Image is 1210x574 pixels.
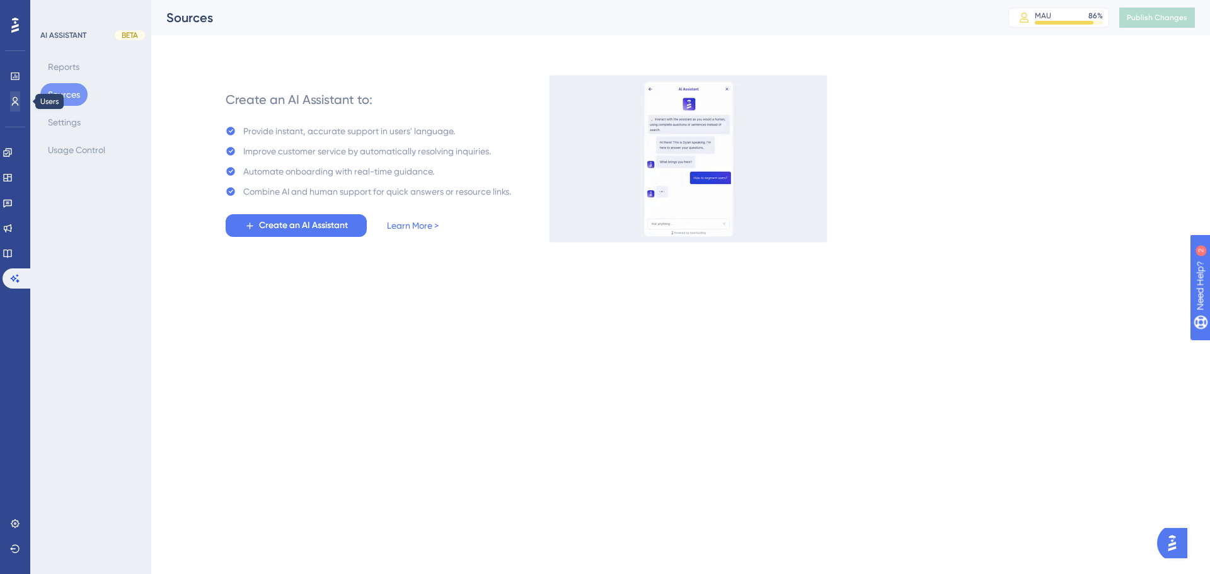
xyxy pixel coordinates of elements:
[243,164,434,179] div: Automate onboarding with real-time guidance.
[30,3,79,18] span: Need Help?
[243,184,511,199] div: Combine AI and human support for quick answers or resource links.
[115,30,145,40] div: BETA
[243,123,455,139] div: Provide instant, accurate support in users' language.
[40,111,88,134] button: Settings
[549,75,827,243] img: 536038c8a6906fa413afa21d633a6c1c.gif
[387,218,439,233] a: Learn More >
[226,214,367,237] button: Create an AI Assistant
[1119,8,1195,28] button: Publish Changes
[88,6,91,16] div: 2
[243,144,491,159] div: Improve customer service by automatically resolving inquiries.
[40,139,113,161] button: Usage Control
[1127,13,1187,23] span: Publish Changes
[1088,11,1103,21] div: 86 %
[1157,524,1195,562] iframe: UserGuiding AI Assistant Launcher
[166,9,977,26] div: Sources
[226,91,372,108] div: Create an AI Assistant to:
[40,30,86,40] div: AI ASSISTANT
[40,83,88,106] button: Sources
[40,55,87,78] button: Reports
[1035,11,1051,21] div: MAU
[259,218,348,233] span: Create an AI Assistant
